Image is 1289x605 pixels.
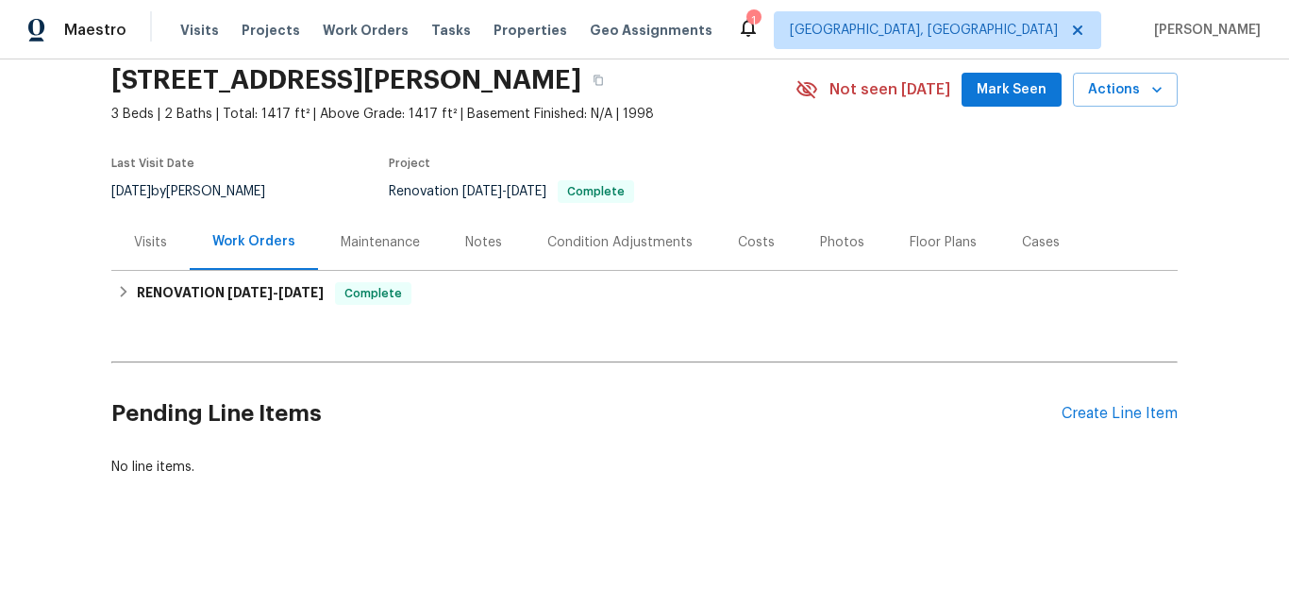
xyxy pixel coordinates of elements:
div: Notes [465,233,502,252]
div: 1 [746,11,760,30]
span: Maestro [64,21,126,40]
span: Not seen [DATE] [829,80,950,99]
span: Project [389,158,430,169]
span: - [462,185,546,198]
button: Copy Address [581,63,615,97]
span: Visits [180,21,219,40]
span: Mark Seen [977,78,1046,102]
div: RENOVATION [DATE]-[DATE]Complete [111,271,1178,316]
button: Mark Seen [962,73,1062,108]
span: - [227,286,324,299]
div: Costs [738,233,775,252]
span: [DATE] [278,286,324,299]
span: 3 Beds | 2 Baths | Total: 1417 ft² | Above Grade: 1417 ft² | Basement Finished: N/A | 1998 [111,105,795,124]
span: Properties [494,21,567,40]
span: Last Visit Date [111,158,194,169]
div: Visits [134,233,167,252]
span: Actions [1088,78,1163,102]
span: [DATE] [111,185,151,198]
div: Condition Adjustments [547,233,693,252]
div: Floor Plans [910,233,977,252]
div: Work Orders [212,232,295,251]
div: Photos [820,233,864,252]
span: [GEOGRAPHIC_DATA], [GEOGRAPHIC_DATA] [790,21,1058,40]
h2: Pending Line Items [111,370,1062,458]
span: Work Orders [323,21,409,40]
div: No line items. [111,458,1178,477]
span: Renovation [389,185,634,198]
button: Actions [1073,73,1178,108]
h6: RENOVATION [137,282,324,305]
div: Cases [1022,233,1060,252]
span: Complete [560,186,632,197]
h2: [STREET_ADDRESS][PERSON_NAME] [111,71,581,90]
div: Maintenance [341,233,420,252]
span: [DATE] [462,185,502,198]
span: Projects [242,21,300,40]
span: Complete [337,284,410,303]
div: Create Line Item [1062,405,1178,423]
span: Geo Assignments [590,21,712,40]
div: by [PERSON_NAME] [111,180,288,203]
span: [DATE] [227,286,273,299]
span: [DATE] [507,185,546,198]
span: Tasks [431,24,471,37]
span: [PERSON_NAME] [1147,21,1261,40]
